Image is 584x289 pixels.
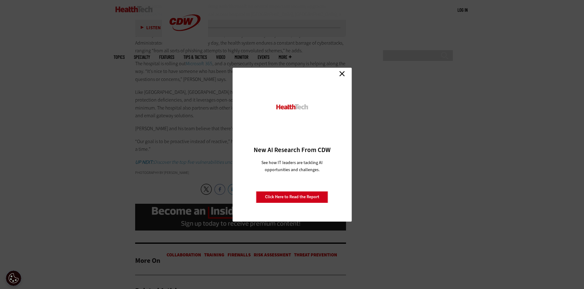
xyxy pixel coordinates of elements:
div: Cookie Settings [6,271,21,286]
p: See how IT leaders are tackling AI opportunities and challenges. [254,159,330,173]
a: Click Here to Read the Report [256,191,328,203]
h3: New AI Research From CDW [243,146,341,154]
a: Close [337,69,347,78]
img: HealthTech_0.png [275,104,309,110]
button: Open Preferences [6,271,21,286]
